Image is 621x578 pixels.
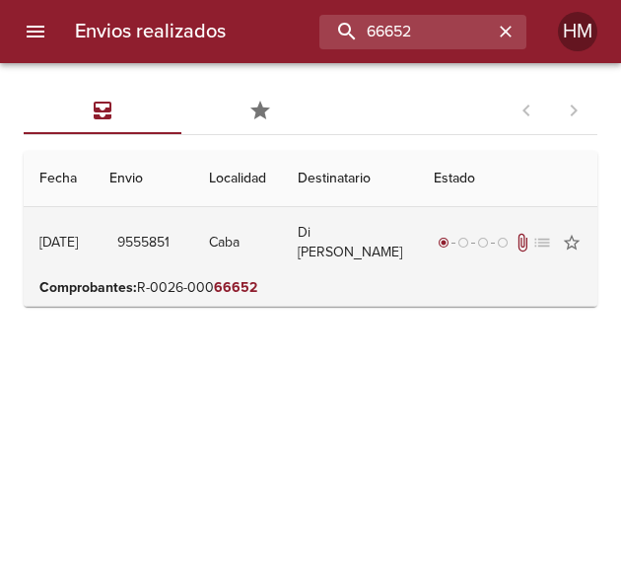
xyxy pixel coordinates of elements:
[477,237,489,249] span: radio_button_unchecked
[75,16,226,47] h6: Envios realizados
[39,234,78,251] div: [DATE]
[438,237,449,249] span: radio_button_checked
[24,151,94,207] th: Fecha
[109,225,177,261] button: 9555851
[193,151,282,207] th: Localidad
[117,231,170,255] span: 9555851
[558,12,597,51] div: Abrir información de usuario
[282,151,418,207] th: Destinatario
[94,151,193,207] th: Envio
[457,237,469,249] span: radio_button_unchecked
[558,12,597,51] div: HM
[319,15,493,49] input: buscar
[503,100,550,119] span: Pagina anterior
[497,237,509,249] span: radio_button_unchecked
[214,279,257,296] em: 66652
[562,233,582,253] span: star_border
[282,207,418,278] td: Di [PERSON_NAME]
[39,279,137,296] b: Comprobantes :
[532,233,552,253] span: No tiene pedido asociado
[513,233,532,253] span: Tiene documentos adjuntos
[434,233,513,253] div: Generado
[193,207,282,278] td: Caba
[552,223,591,262] button: Agregar a favoritos
[24,87,339,134] div: Tabs Envios
[12,8,59,55] button: menu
